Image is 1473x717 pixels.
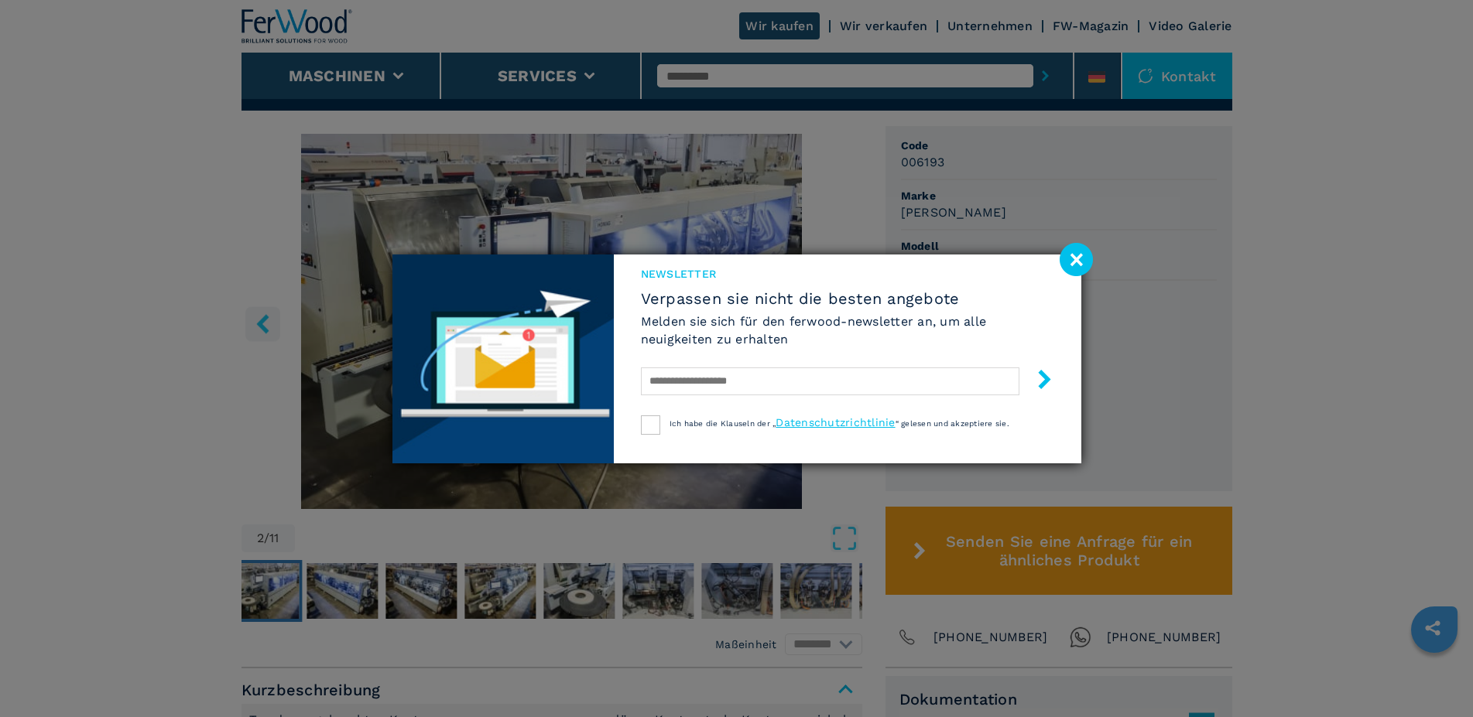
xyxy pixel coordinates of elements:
[641,289,1054,308] span: Verpassen sie nicht die besten angebote
[1019,364,1054,400] button: submit-button
[776,416,895,428] a: Datenschutzrichtlinie
[670,419,776,428] span: Ich habe die Klauseln der „
[896,419,1009,428] span: “ gelesen und akzeptiere sie.
[641,266,1054,282] span: Newsletter
[392,254,614,463] img: Newsletter image
[641,312,1054,348] h6: Melden sie sich für den ferwood-newsletter an, um alle neuigkeiten zu erhalten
